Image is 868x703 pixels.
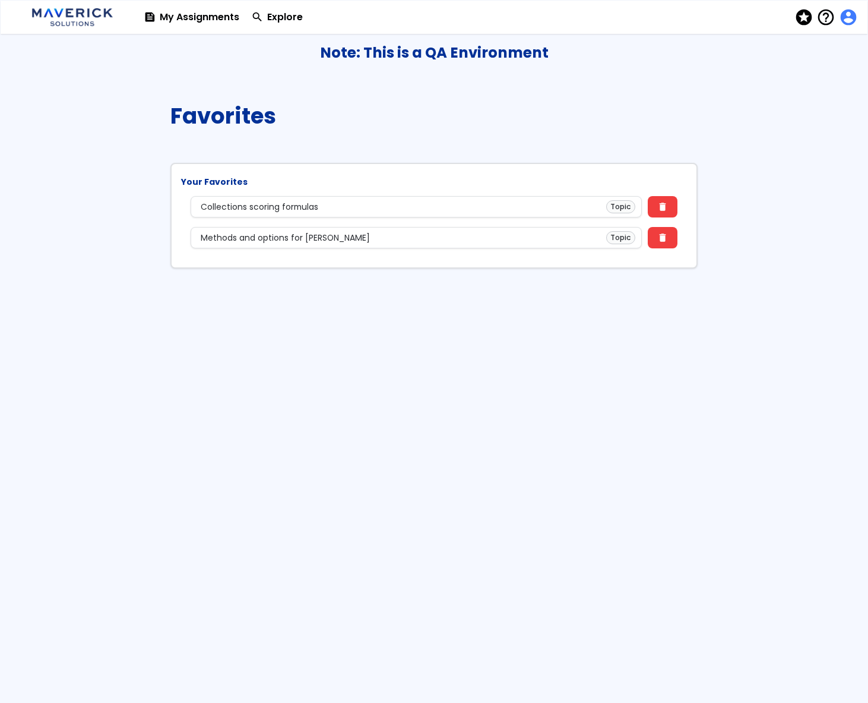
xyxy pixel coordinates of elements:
a: Explore [245,1,309,34]
span: delete [657,202,668,212]
h6: Your Favorites [181,177,687,187]
div: Topic [606,200,635,213]
a: Collections scoring formulasTopic [191,196,642,217]
div: Collections scoring formulas [201,202,318,212]
button: Account [839,9,856,26]
span: stars [794,9,811,26]
div: Methods and options for [PERSON_NAME] [201,233,370,242]
span: help [816,9,833,26]
span: account [839,9,856,26]
button: Help [816,9,839,26]
a: My Assignments [138,1,245,34]
span: feed [144,12,156,23]
div: Topic [606,231,635,244]
button: delete [648,227,677,248]
h1: Favorites [170,103,276,129]
nav: Navigation Links [138,1,861,34]
span: search [251,12,264,23]
span: delete [657,233,668,242]
a: Methods and options for [PERSON_NAME]Topic [191,227,642,248]
button: delete [648,196,677,217]
img: Logo [28,4,117,30]
h3: Note: This is a QA Environment [1,45,867,61]
button: stars [794,5,817,30]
